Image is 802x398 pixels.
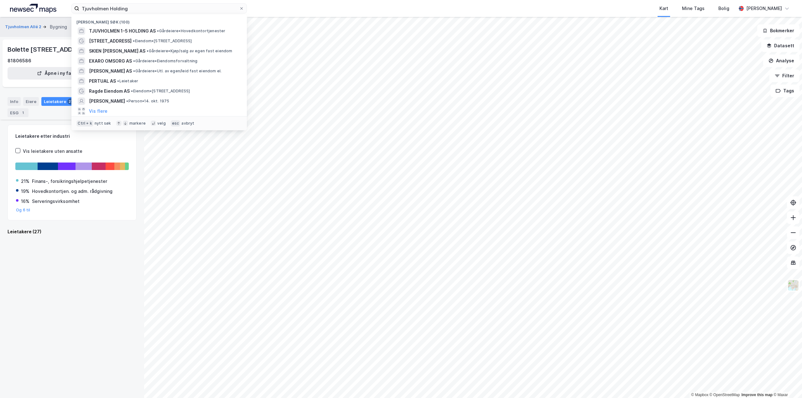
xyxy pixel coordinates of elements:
[770,85,799,97] button: Tags
[133,69,221,74] span: Gårdeiere • Utl. av egen/leid fast eiendom el.
[769,70,799,82] button: Filter
[171,120,180,127] div: esc
[16,208,30,213] button: Og 6 til
[89,87,130,95] span: Ragde Eiendom AS
[8,97,21,106] div: Info
[76,120,93,127] div: Ctrl + k
[23,147,82,155] div: Vis leietakere uten ansatte
[742,393,773,397] a: Improve this map
[50,23,67,31] div: Bygning
[20,110,26,116] div: 1
[129,121,146,126] div: markere
[23,97,39,106] div: Eiere
[682,5,705,12] div: Mine Tags
[21,198,29,205] div: 16%
[32,188,112,195] div: Hovedkontortjen. og adm. rådgivning
[5,24,43,30] button: Tjuvholmen Allé 2
[89,67,132,75] span: [PERSON_NAME] AS
[133,59,197,64] span: Gårdeiere • Eiendomsforvaltning
[89,37,132,45] span: [STREET_ADDRESS]
[89,57,132,65] span: EXARO OMSORG AS
[71,15,247,26] div: [PERSON_NAME] søk (100)
[89,77,116,85] span: PERTUAL AS
[8,57,31,65] div: 81806586
[763,54,799,67] button: Analyse
[133,39,135,43] span: •
[41,97,77,106] div: Leietakere
[95,121,111,126] div: nytt søk
[21,178,29,185] div: 21%
[659,5,668,12] div: Kart
[157,28,225,34] span: Gårdeiere • Hovedkontortjenester
[67,98,74,105] div: 27
[8,228,137,235] div: Leietakere (27)
[710,393,740,397] a: OpenStreetMap
[131,89,133,93] span: •
[787,279,799,291] img: Z
[157,28,159,33] span: •
[746,5,782,12] div: [PERSON_NAME]
[32,198,80,205] div: Serveringsvirksomhet
[8,67,107,80] button: Åpne i ny fane
[8,108,29,117] div: ESG
[89,97,125,105] span: [PERSON_NAME]
[133,39,192,44] span: Eiendom • [STREET_ADDRESS]
[117,79,119,83] span: •
[89,47,145,55] span: SKIEN [PERSON_NAME] AS
[147,49,232,54] span: Gårdeiere • Kjøp/salg av egen fast eiendom
[718,5,729,12] div: Bolig
[89,27,156,35] span: TJUVHOLMEN 1-5 HOLDING AS
[757,24,799,37] button: Bokmerker
[147,49,148,53] span: •
[131,89,190,94] span: Eiendom • [STREET_ADDRESS]
[21,188,29,195] div: 19%
[8,44,92,54] div: Bolette [STREET_ADDRESS]
[15,132,129,140] div: Leietakere etter industri
[89,107,107,115] button: Vis flere
[117,79,138,84] span: Leietaker
[157,121,166,126] div: velg
[133,59,135,63] span: •
[133,69,135,73] span: •
[126,99,128,103] span: •
[181,121,194,126] div: avbryt
[691,393,708,397] a: Mapbox
[761,39,799,52] button: Datasett
[79,4,239,13] input: Søk på adresse, matrikkel, gårdeiere, leietakere eller personer
[32,178,107,185] div: Finans-, forsikringshjelpetjenester
[771,368,802,398] div: Kontrollprogram for chat
[126,99,169,104] span: Person • 14. okt. 1975
[10,4,56,13] img: logo.a4113a55bc3d86da70a041830d287a7e.svg
[771,368,802,398] iframe: Chat Widget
